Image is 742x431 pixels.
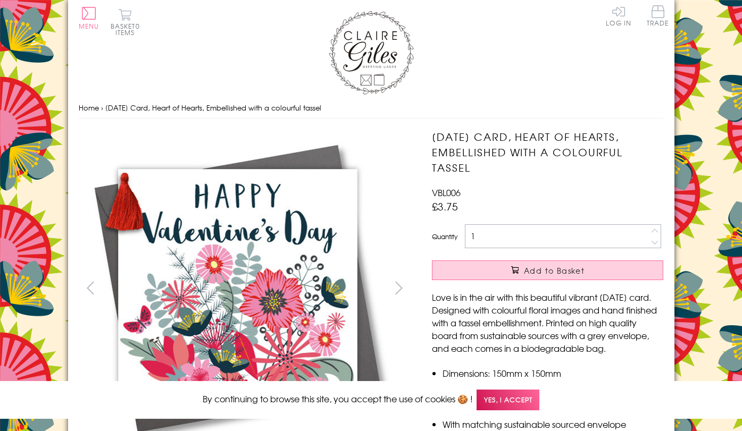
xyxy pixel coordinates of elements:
[79,276,103,300] button: prev
[79,21,99,31] span: Menu
[443,379,663,392] li: Blank inside for your own message
[432,260,663,280] button: Add to Basket
[105,103,321,113] span: [DATE] Card, Heart of Hearts, Embellished with a colourful tassel
[432,199,458,214] span: £3.75
[79,7,99,29] button: Menu
[387,276,411,300] button: next
[647,5,669,26] span: Trade
[443,367,663,379] li: Dimensions: 150mm x 150mm
[111,9,140,36] button: Basket0 items
[477,390,539,410] span: Yes, I accept
[101,103,103,113] span: ›
[79,103,99,113] a: Home
[647,5,669,28] a: Trade
[432,232,457,241] label: Quantity
[606,5,631,26] a: Log In
[79,97,664,119] nav: breadcrumbs
[432,186,461,199] span: VBL006
[443,418,663,430] li: With matching sustainable sourced envelope
[432,291,663,354] p: Love is in the air with this beautiful vibrant [DATE] card. Designed with colourful floral images...
[329,11,414,95] img: Claire Giles Greetings Cards
[115,21,140,37] span: 0 items
[524,265,585,276] span: Add to Basket
[432,129,663,175] h1: [DATE] Card, Heart of Hearts, Embellished with a colourful tassel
